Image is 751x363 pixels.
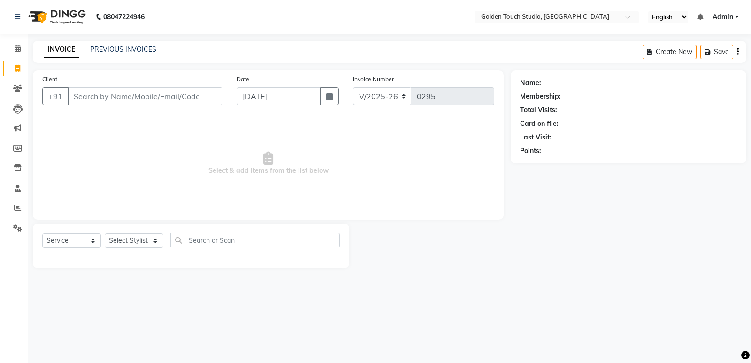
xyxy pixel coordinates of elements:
b: 08047224946 [103,4,145,30]
label: Client [42,75,57,84]
button: Save [700,45,733,59]
a: PREVIOUS INVOICES [90,45,156,54]
a: INVOICE [44,41,79,58]
input: Search by Name/Mobile/Email/Code [68,87,222,105]
div: Name: [520,78,541,88]
div: Card on file: [520,119,559,129]
input: Search or Scan [170,233,340,247]
span: Admin [713,12,733,22]
div: Membership: [520,92,561,101]
img: logo [24,4,88,30]
div: Last Visit: [520,132,552,142]
label: Invoice Number [353,75,394,84]
span: Select & add items from the list below [42,116,494,210]
div: Total Visits: [520,105,557,115]
button: +91 [42,87,69,105]
button: Create New [643,45,697,59]
label: Date [237,75,249,84]
div: Points: [520,146,541,156]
